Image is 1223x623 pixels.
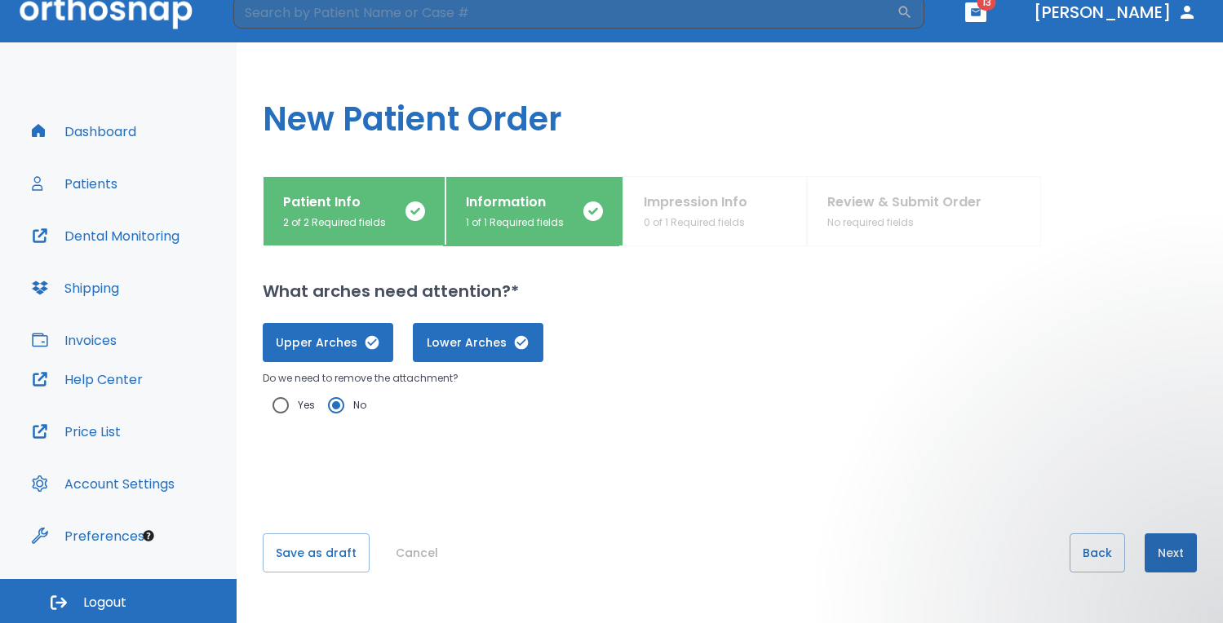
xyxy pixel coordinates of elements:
button: Shipping [22,268,129,307]
button: Patients [22,164,127,203]
p: 2 of 2 Required fields [283,215,386,230]
button: Preferences [22,516,154,555]
button: Back [1070,533,1125,572]
button: Invoices [22,320,126,360]
h2: What arches need attention?* [263,279,1197,303]
button: Account Settings [22,464,184,503]
button: Dashboard [22,112,146,151]
div: Tooltip anchor [141,528,156,543]
span: Logout [83,594,126,612]
p: Do we need to remove the attachment? [263,369,1197,388]
p: Patient Info [283,192,386,212]
button: Cancel [389,533,445,572]
span: Upper Arches [279,334,377,351]
button: Next [1145,533,1197,572]
p: 1 of 1 Required fields [466,215,564,230]
button: Lower Arches [413,323,543,362]
button: Upper Arches [263,323,393,362]
button: Dental Monitoring [22,216,189,255]
button: Price List [22,412,131,451]
span: Lower Arches [429,334,527,351]
button: Save as draft [263,533,370,572]
span: Yes [298,395,315,415]
button: Help Center [22,360,153,399]
h1: New Patient Order [237,42,1223,176]
p: Information [466,192,564,212]
span: No [353,395,366,415]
